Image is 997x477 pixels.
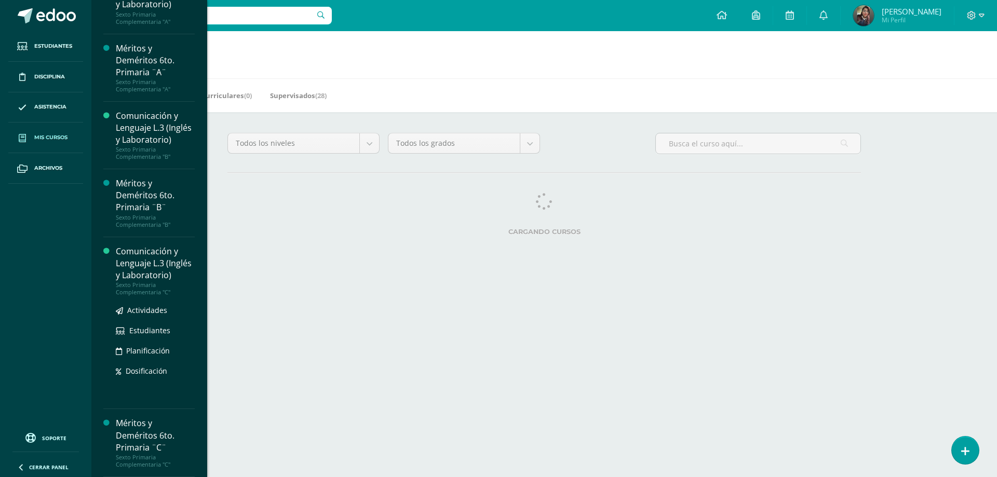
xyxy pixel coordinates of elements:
img: f0e68a23fbcd897634a5ac152168984d.png [853,5,874,26]
a: Todos los niveles [228,133,379,153]
span: Estudiantes [34,42,72,50]
span: Mi Perfil [882,16,941,24]
a: Estudiantes [8,31,83,62]
a: Comunicación y Lenguaje L.3 (Inglés y Laboratorio)Sexto Primaria Complementaria "C" [116,246,195,296]
a: Disciplina [8,62,83,92]
a: Asistencia [8,92,83,123]
a: Estudiantes [116,324,195,336]
a: Supervisados(28) [270,87,327,104]
a: Mis cursos [8,122,83,153]
a: Actividades [116,304,195,316]
span: Estudiantes [129,325,170,335]
a: Soporte [12,430,79,444]
a: Planificación [116,345,195,357]
a: Dosificación [116,365,195,377]
label: Cargando cursos [227,228,861,236]
a: Méritos y Deméritos 6to. Primaria ¨B¨Sexto Primaria Complementaria "B" [116,178,195,228]
span: Mis cursos [34,133,68,142]
span: [PERSON_NAME] [882,6,941,17]
span: (0) [244,91,252,100]
input: Busca el curso aquí... [656,133,860,154]
div: Comunicación y Lenguaje L.3 (Inglés y Laboratorio) [116,110,195,146]
span: Actividades [127,305,167,315]
span: Soporte [42,434,66,442]
span: Asistencia [34,103,66,111]
span: Archivos [34,164,62,172]
a: Todos los grados [388,133,540,153]
div: Méritos y Deméritos 6to. Primaria ¨B¨ [116,178,195,213]
span: Todos los niveles [236,133,352,153]
a: Méritos y Deméritos 6to. Primaria ¨C¨Sexto Primaria Complementaria "C" [116,417,195,468]
a: Archivos [8,153,83,184]
div: Sexto Primaria Complementaria "B" [116,146,195,160]
input: Busca un usuario... [98,7,332,24]
span: Dosificación [126,366,167,376]
div: Sexto Primaria Complementaria "C" [116,454,195,468]
span: (28) [315,91,327,100]
a: Méritos y Deméritos 6to. Primaria ¨A¨Sexto Primaria Complementaria "A" [116,43,195,93]
div: Sexto Primaria Complementaria "A" [116,78,195,93]
div: Sexto Primaria Complementaria "B" [116,214,195,228]
div: Sexto Primaria Complementaria "C" [116,281,195,296]
span: Cerrar panel [29,464,69,471]
a: Mis Extracurriculares(0) [170,87,252,104]
span: Disciplina [34,73,65,81]
div: Méritos y Deméritos 6to. Primaria ¨A¨ [116,43,195,78]
div: Méritos y Deméritos 6to. Primaria ¨C¨ [116,417,195,453]
a: Comunicación y Lenguaje L.3 (Inglés y Laboratorio)Sexto Primaria Complementaria "B" [116,110,195,160]
div: Sexto Primaria Complementaria "A" [116,11,195,25]
span: Planificación [126,346,170,356]
div: Comunicación y Lenguaje L.3 (Inglés y Laboratorio) [116,246,195,281]
span: Todos los grados [396,133,512,153]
